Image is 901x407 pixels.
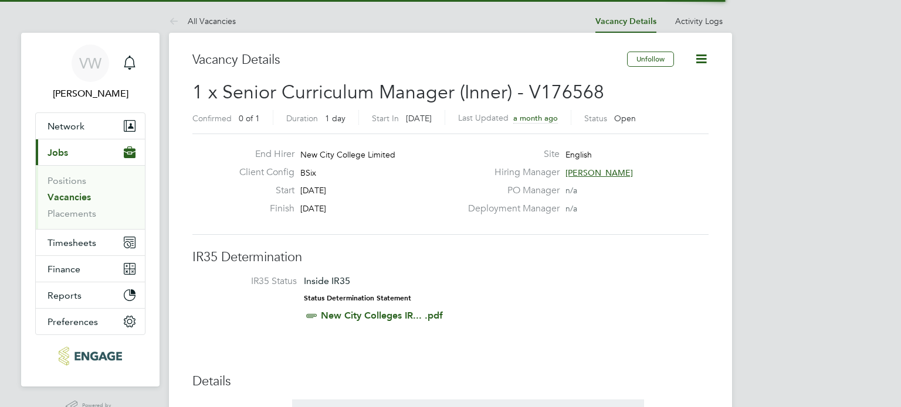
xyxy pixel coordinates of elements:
label: End Hirer [230,148,294,160]
span: n/a [565,185,577,196]
span: [PERSON_NAME] [565,167,633,178]
button: Unfollow [627,52,674,67]
label: Site [461,148,560,160]
span: VW [79,56,101,71]
label: Duration [286,113,318,124]
a: New City Colleges IR... .pdf [321,310,443,321]
a: Vacancy Details [595,16,656,26]
a: Vacancies [48,191,91,203]
a: Activity Logs [675,16,723,26]
span: Open [614,113,636,124]
span: Inside IR35 [304,275,350,286]
label: Status [584,113,607,124]
span: [DATE] [300,203,326,214]
img: morganhunt-logo-retina.png [59,347,121,365]
label: Hiring Manager [461,166,560,179]
span: [DATE] [406,113,432,124]
span: Vicky Wilson [35,87,145,101]
nav: Main navigation [21,33,160,387]
span: n/a [565,203,577,214]
span: Jobs [48,147,68,158]
label: Confirmed [192,113,232,124]
span: 1 x Senior Curriculum Manager (Inner) - V176568 [192,81,604,104]
span: BSix [300,167,316,178]
label: IR35 Status [204,275,297,288]
span: Reports [48,290,82,301]
span: Network [48,121,84,132]
button: Jobs [36,139,145,165]
span: 0 of 1 [239,113,260,124]
h3: Details [192,373,709,390]
span: English [565,149,592,160]
button: Network [36,113,145,139]
label: Start [230,184,294,197]
div: Jobs [36,165,145,229]
span: [DATE] [300,185,326,196]
label: Finish [230,203,294,215]
label: PO Manager [461,184,560,197]
label: Deployment Manager [461,203,560,215]
a: All Vacancies [169,16,236,26]
button: Reports [36,282,145,308]
button: Timesheets [36,230,145,255]
span: 1 day [325,113,346,124]
h3: IR35 Determination [192,249,709,266]
strong: Status Determination Statement [304,294,411,302]
span: Timesheets [48,237,96,248]
button: Finance [36,256,145,282]
button: Preferences [36,309,145,334]
h3: Vacancy Details [192,52,627,69]
label: Last Updated [458,112,509,123]
span: Preferences [48,316,98,327]
span: a month ago [513,113,558,123]
span: New City College Limited [300,149,395,160]
label: Start In [372,113,399,124]
a: Go to home page [35,347,145,365]
a: VW[PERSON_NAME] [35,45,145,101]
label: Client Config [230,166,294,179]
a: Positions [48,175,86,186]
a: Placements [48,208,96,219]
span: Finance [48,264,80,275]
